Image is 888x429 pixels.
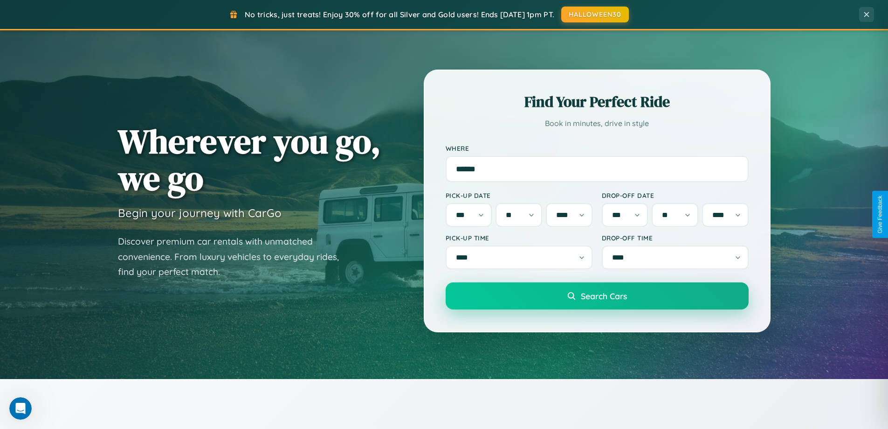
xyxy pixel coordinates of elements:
[877,196,883,233] div: Give Feedback
[446,144,749,152] label: Where
[446,282,749,309] button: Search Cars
[561,7,629,22] button: HALLOWEEN30
[446,117,749,130] p: Book in minutes, drive in style
[118,234,351,280] p: Discover premium car rentals with unmatched convenience. From luxury vehicles to everyday rides, ...
[245,10,554,19] span: No tricks, just treats! Enjoy 30% off for all Silver and Gold users! Ends [DATE] 1pm PT.
[118,123,381,197] h1: Wherever you go, we go
[446,91,749,112] h2: Find Your Perfect Ride
[602,191,749,199] label: Drop-off Date
[118,206,282,220] h3: Begin your journey with CarGo
[602,234,749,242] label: Drop-off Time
[9,397,32,420] iframe: Intercom live chat
[446,191,592,199] label: Pick-up Date
[581,291,627,301] span: Search Cars
[446,234,592,242] label: Pick-up Time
